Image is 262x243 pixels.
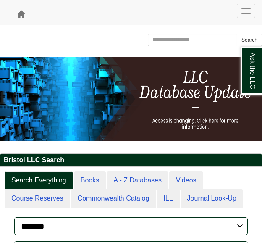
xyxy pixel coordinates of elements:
[0,154,262,167] h2: Bristol LLC Search
[74,171,106,190] a: Books
[181,189,243,208] a: Journal Look-Up
[71,189,156,208] a: Commonwealth Catalog
[157,189,179,208] a: ILL
[107,171,168,190] a: A - Z Databases
[5,189,70,208] a: Course Reserves
[169,171,203,190] a: Videos
[237,34,262,46] button: Search
[5,171,73,190] a: Search Everything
